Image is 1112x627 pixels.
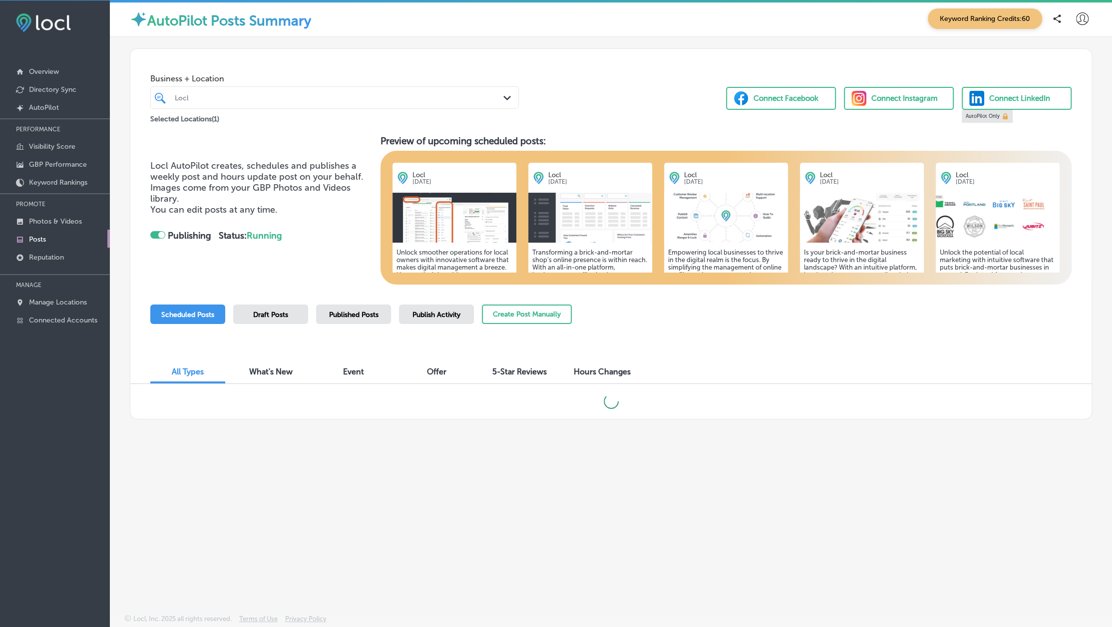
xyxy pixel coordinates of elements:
p: Selected Locations ( 1 ) [150,111,219,123]
span: You can edit posts at any time. [150,204,278,215]
h3: Preview of upcoming scheduled posts: [380,135,1072,147]
h5: Is your brick-and-mortar business ready to thrive in the digital landscape? With an intuitive pla... [804,249,920,338]
p: Photos & Videos [29,217,82,226]
p: [DATE] [684,179,784,185]
span: Offer [427,367,446,376]
p: Reputation [29,253,64,262]
img: logo [668,172,681,184]
span: What's New [249,367,293,376]
p: Locl [548,171,648,179]
img: fda3e92497d09a02dc62c9cd864e3231.png [16,13,71,32]
img: 1632919781image_f10e911d-7b8b-4178-9926-6e82406d7bdf.jpg [528,193,652,243]
h5: Empowering local businesses to thrive in the digital realm is the focus. By simplifying the manag... [668,249,784,338]
h5: Unlock the potential of local marketing with intuitive software that puts brick-and-mortar busine... [940,249,1056,346]
p: Locl [412,171,512,179]
p: Locl [684,171,784,179]
p: [DATE] [548,179,648,185]
strong: Status: [219,230,282,241]
span: 5-Star Reviews [492,367,547,376]
span: Hours Changes [574,367,631,376]
p: [DATE] [956,179,1056,185]
span: Scheduled Posts [161,311,214,319]
p: GBP Performance [29,160,87,169]
p: [DATE] [820,179,920,185]
p: Posts [29,235,46,244]
p: Visibility Score [29,142,75,151]
span: Draft Posts [253,311,288,319]
div: Locl [175,93,504,102]
p: Manage Locations [29,298,87,307]
p: [DATE] [412,179,512,185]
img: 17356461951d64a2fc-ed01-4691-8569-b0e7f46ebeaf_2024-12-31.jpg [800,193,924,243]
p: Connected Accounts [29,316,97,324]
img: logo [940,172,952,184]
span: Business + Location [150,74,519,83]
h5: Transforming a brick-and-mortar shop’s online presence is within reach. With an all-in-one platfo... [532,249,648,346]
span: Publish Activity [412,311,460,319]
span: Published Posts [329,311,378,319]
span: Keyword Ranking Credits: 60 [928,8,1042,29]
button: Connect LinkedIn [962,87,1072,110]
img: 1632919805image_3e3c5342-70aa-44d1-8a82-82427195d9b9.jpg [392,193,516,243]
span: Locl AutoPilot creates, schedules and publishes a weekly post and hours update post on your behal... [150,160,364,204]
p: Locl, Inc. 2025 all rights reserved. [133,615,232,623]
img: logo [532,172,545,184]
p: Keyword Rankings [29,178,87,187]
img: logo [804,172,816,184]
button: Connect Instagram [844,87,954,110]
img: logo [396,172,409,184]
div: Connect Facebook [753,91,818,106]
h5: Unlock smoother operations for local owners with innovative software that makes digital managemen... [396,249,512,338]
p: Overview [29,67,59,76]
p: Directory Sync [29,85,76,94]
button: Create Post Manually [482,305,572,324]
p: Locl [820,171,920,179]
img: 169869578583a7215a-752c-4322-9963-d3c98c149d37_2022-07-27.png [936,193,1060,243]
img: 1632919780image_82750f03-c412-4a93-815c-b27c33ea98d7.jpg [664,193,788,243]
span: Event [343,367,364,376]
span: All Types [172,367,204,376]
label: AutoPilot Posts Summary [147,12,311,29]
span: Running [247,230,282,241]
button: Connect Facebook [726,87,836,110]
strong: Publishing [168,230,211,241]
p: AutoPilot [29,103,59,112]
img: autopilot-icon [130,10,147,28]
div: Connect LinkedIn [989,91,1050,106]
p: Locl [956,171,1056,179]
div: Connect Instagram [871,91,938,106]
